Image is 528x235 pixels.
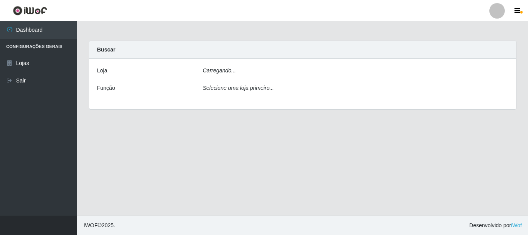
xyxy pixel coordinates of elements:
[83,221,115,230] span: © 2025 .
[203,85,274,91] i: Selecione uma loja primeiro...
[97,67,107,75] label: Loja
[469,221,522,230] span: Desenvolvido por
[83,222,98,228] span: IWOF
[511,222,522,228] a: iWof
[203,67,236,74] i: Carregando...
[13,6,47,15] img: CoreUI Logo
[97,84,115,92] label: Função
[97,46,115,53] strong: Buscar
